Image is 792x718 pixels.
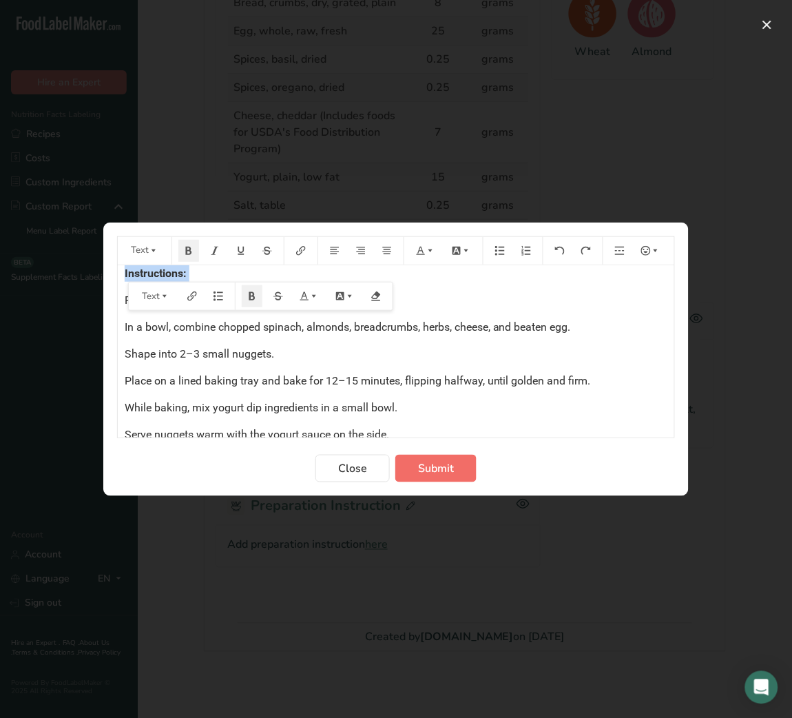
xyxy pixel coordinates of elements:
[315,455,390,482] button: Close
[125,401,397,414] span: While baking, mix yogurt dip ingredients in a small bowl.
[125,347,274,360] span: Shape into 2–3 small nuggets.
[745,671,778,704] div: Open Intercom Messenger
[125,294,293,307] span: Preheat the oven to 180°C (350°F).
[125,374,591,387] span: Place on a lined baking tray and bake for 12–15 minutes, flipping halfway, until golden and firm.
[125,428,389,441] span: Serve nuggets warm with the yogurt sauce on the side.
[395,455,477,482] button: Submit
[135,285,176,307] button: Text
[125,320,571,334] span: In a bowl, combine chopped spinach, almonds, breadcrumbs, herbs, cheese, and beaten egg.
[418,460,454,477] span: Submit
[124,240,165,262] button: Text
[125,267,187,280] span: Instructions:
[338,460,367,477] span: Close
